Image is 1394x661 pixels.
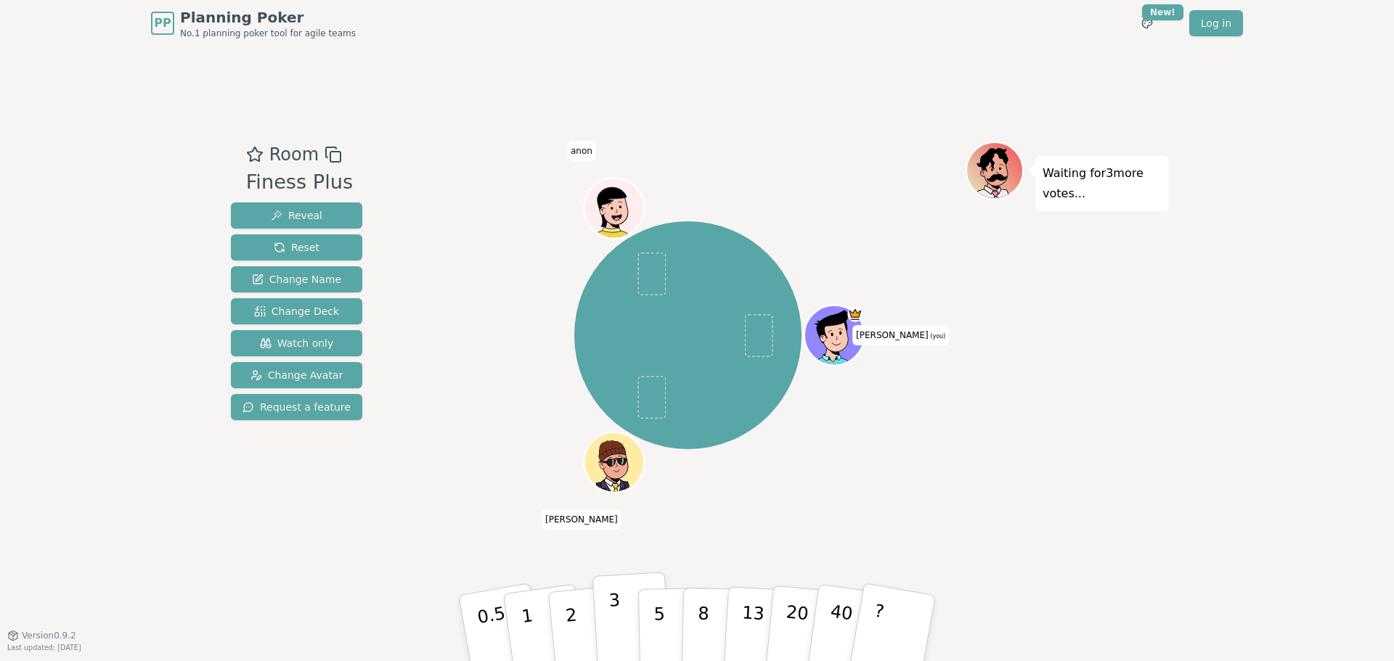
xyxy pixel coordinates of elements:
[1189,10,1243,36] a: Log in
[154,15,171,32] span: PP
[22,630,76,641] span: Version 0.9.2
[231,266,362,292] button: Change Name
[269,141,319,168] span: Room
[246,141,264,168] button: Add as favourite
[246,168,354,197] div: Finess Plus
[274,240,319,255] span: Reset
[231,330,362,356] button: Watch only
[929,333,946,340] span: (you)
[231,202,362,229] button: Reveal
[250,368,343,382] span: Change Avatar
[542,509,621,530] span: Click to change your name
[180,28,356,39] span: No.1 planning poker tool for agile teams
[260,336,334,350] span: Watch only
[7,644,81,652] span: Last updated: [DATE]
[848,307,863,322] span: Alex is the host
[7,630,76,641] button: Version0.9.2
[1043,163,1162,204] p: Waiting for 3 more votes...
[231,298,362,324] button: Change Deck
[1142,4,1183,20] div: New!
[567,141,596,161] span: Click to change your name
[231,234,362,260] button: Reset
[254,304,339,319] span: Change Deck
[271,208,322,223] span: Reveal
[1134,10,1160,36] button: New!
[852,325,949,345] span: Click to change your name
[252,272,341,287] span: Change Name
[151,7,356,39] a: PPPlanning PokerNo.1 planning poker tool for agile teams
[231,362,362,388] button: Change Avatar
[180,7,356,28] span: Planning Poker
[807,307,863,364] button: Click to change your avatar
[242,400,351,414] span: Request a feature
[231,394,362,420] button: Request a feature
